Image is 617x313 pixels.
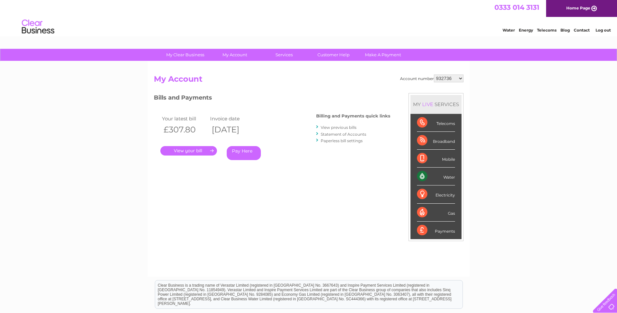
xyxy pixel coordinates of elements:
[519,28,533,33] a: Energy
[160,123,209,136] th: £307.80
[321,138,363,143] a: Paperless bill settings
[257,49,311,61] a: Services
[208,114,257,123] td: Invoice date
[417,222,455,239] div: Payments
[417,132,455,150] div: Broadband
[158,49,212,61] a: My Clear Business
[560,28,570,33] a: Blog
[417,204,455,222] div: Gas
[574,28,590,33] a: Contact
[410,95,462,114] div: MY SERVICES
[400,75,463,82] div: Account number
[417,114,455,132] div: Telecoms
[21,17,55,37] img: logo.png
[421,101,435,107] div: LIVE
[494,3,539,11] a: 0333 014 3131
[208,123,257,136] th: [DATE]
[321,125,356,130] a: View previous bills
[316,114,390,118] h4: Billing and Payments quick links
[321,132,366,137] a: Statement of Accounts
[596,28,611,33] a: Log out
[160,146,217,156] a: .
[417,185,455,203] div: Electricity
[537,28,557,33] a: Telecoms
[356,49,410,61] a: Make A Payment
[155,4,463,32] div: Clear Business is a trading name of Verastar Limited (registered in [GEOGRAPHIC_DATA] No. 3667643...
[417,168,455,185] div: Water
[208,49,262,61] a: My Account
[503,28,515,33] a: Water
[160,114,209,123] td: Your latest bill
[307,49,360,61] a: Customer Help
[154,75,463,87] h2: My Account
[154,93,390,104] h3: Bills and Payments
[227,146,261,160] a: Pay Here
[417,150,455,168] div: Mobile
